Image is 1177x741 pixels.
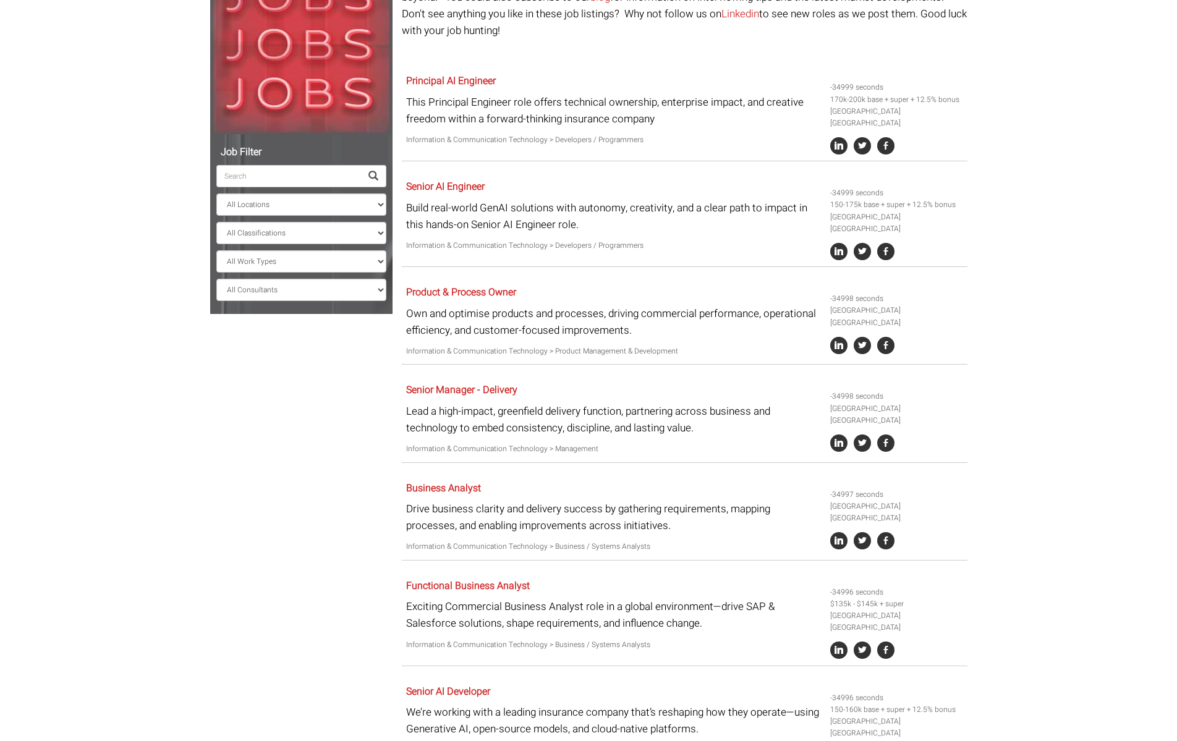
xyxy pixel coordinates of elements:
li: [GEOGRAPHIC_DATA] [GEOGRAPHIC_DATA] [830,716,962,739]
a: Linkedin [721,6,759,22]
li: -34998 seconds [830,391,962,402]
a: Product & Process Owner [406,285,516,300]
li: 150-160k base + super + 12.5% bonus [830,704,962,716]
a: Principal AI Engineer [406,74,496,88]
a: Functional Business Analyst [406,578,530,593]
p: This Principal Engineer role offers technical ownership, enterprise impact, and creative freedom ... [406,94,821,127]
p: Information & Communication Technology > Business / Systems Analysts [406,541,821,553]
li: [GEOGRAPHIC_DATA] [GEOGRAPHIC_DATA] [830,305,962,328]
h5: Job Filter [216,147,386,158]
a: Senior Manager - Delivery [406,383,517,397]
li: -34999 seconds [830,82,962,93]
li: -34996 seconds [830,692,962,704]
input: Search [216,165,361,187]
li: $135k - $145k + super [830,598,962,610]
a: Senior AI Engineer [406,179,485,194]
p: Build real-world GenAI solutions with autonomy, creativity, and a clear path to impact in this ha... [406,200,821,233]
p: Information & Communication Technology > Management [406,443,821,455]
a: Senior AI Developer [406,684,490,699]
li: [GEOGRAPHIC_DATA] [GEOGRAPHIC_DATA] [830,403,962,426]
li: [GEOGRAPHIC_DATA] [GEOGRAPHIC_DATA] [830,211,962,235]
li: [GEOGRAPHIC_DATA] [GEOGRAPHIC_DATA] [830,610,962,633]
p: Exciting Commercial Business Analyst role in a global environment—drive SAP & Salesforce solution... [406,598,821,632]
p: We’re working with a leading insurance company that’s reshaping how they operate—using Generative... [406,704,821,737]
p: Information & Communication Technology > Product Management & Development [406,345,821,357]
li: [GEOGRAPHIC_DATA] [GEOGRAPHIC_DATA] [830,106,962,129]
a: Business Analyst [406,481,481,496]
p: Own and optimise products and processes, driving commercial performance, operational efficiency, ... [406,305,821,339]
p: Information & Communication Technology > Business / Systems Analysts [406,639,821,651]
p: Drive business clarity and delivery success by gathering requirements, mapping processes, and ena... [406,501,821,534]
li: 150-175k base + super + 12.5% bonus [830,199,962,211]
p: Information & Communication Technology > Developers / Programmers [406,240,821,252]
p: Information & Communication Technology > Developers / Programmers [406,134,821,146]
li: [GEOGRAPHIC_DATA] [GEOGRAPHIC_DATA] [830,501,962,524]
li: -34996 seconds [830,586,962,598]
li: -34997 seconds [830,489,962,501]
li: -34998 seconds [830,293,962,305]
li: -34999 seconds [830,187,962,199]
li: 170k-200k base + super + 12.5% bonus [830,94,962,106]
p: Lead a high-impact, greenfield delivery function, partnering across business and technology to em... [406,403,821,436]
